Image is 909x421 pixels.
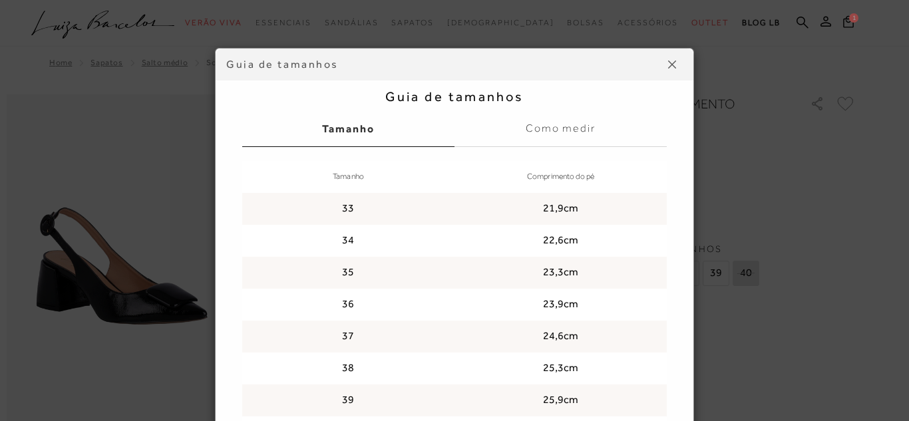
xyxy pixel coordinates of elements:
td: 39 [242,384,454,416]
td: 36 [242,289,454,321]
td: 37 [242,321,454,352]
td: 34 [242,225,454,257]
td: 25,9cm [454,384,667,416]
td: 38 [242,352,454,384]
td: 24,6cm [454,321,667,352]
th: Comprimento do pé [454,161,667,193]
label: Como medir [454,111,667,147]
td: 35 [242,257,454,289]
td: 22,6cm [454,225,667,257]
div: Guia de tamanhos [226,57,661,72]
img: icon-close.png [668,61,676,69]
td: 33 [242,193,454,225]
h2: Guia de tamanhos [242,88,667,104]
td: 23,9cm [454,289,667,321]
th: Tamanho [242,161,454,193]
td: 25,3cm [454,352,667,384]
td: 21,9cm [454,193,667,225]
label: Tamanho [242,111,454,147]
td: 23,3cm [454,257,667,289]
